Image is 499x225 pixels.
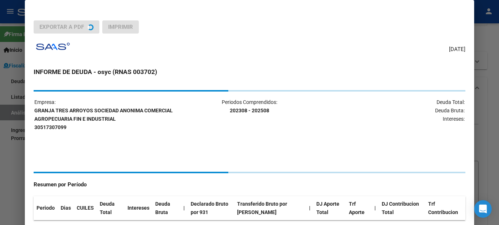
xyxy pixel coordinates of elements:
[108,24,133,30] span: Imprimir
[34,67,465,77] h3: INFORME DE DEUDA - osyc (RNAS 003702)
[58,196,74,220] th: Dias
[322,98,465,123] p: Deuda Total: Deuda Bruta: Intereses:
[97,196,125,220] th: Deuda Total
[313,196,346,220] th: DJ Aporte Total
[34,181,465,189] h4: Resumen por Período
[34,20,99,34] button: Exportar a PDF
[39,24,84,30] span: Exportar a PDF
[346,196,372,220] th: Trf Aporte
[34,98,177,131] p: Empresa:
[188,196,234,220] th: Declarado Bruto por 931
[34,108,173,130] strong: GRANJA TRES ARROYOS SOCIEDAD ANONIMA COMERCIAL AGROPECUARIA FIN E INDUSTRIAL 30517307099
[34,196,58,220] th: Periodo
[178,98,321,115] p: Periodos Comprendidos:
[74,196,97,220] th: CUILES
[372,196,379,220] th: |
[379,196,425,220] th: DJ Contribucion Total
[152,196,180,220] th: Deuda Bruta
[425,196,465,220] th: Trf Contribucion
[449,45,465,54] span: [DATE]
[125,196,152,220] th: Intereses
[474,200,492,218] div: Open Intercom Messenger
[102,20,139,34] button: Imprimir
[234,196,306,220] th: Transferido Bruto por [PERSON_NAME]
[230,108,269,113] strong: 202308 - 202508
[306,196,313,220] th: |
[180,196,188,220] th: |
